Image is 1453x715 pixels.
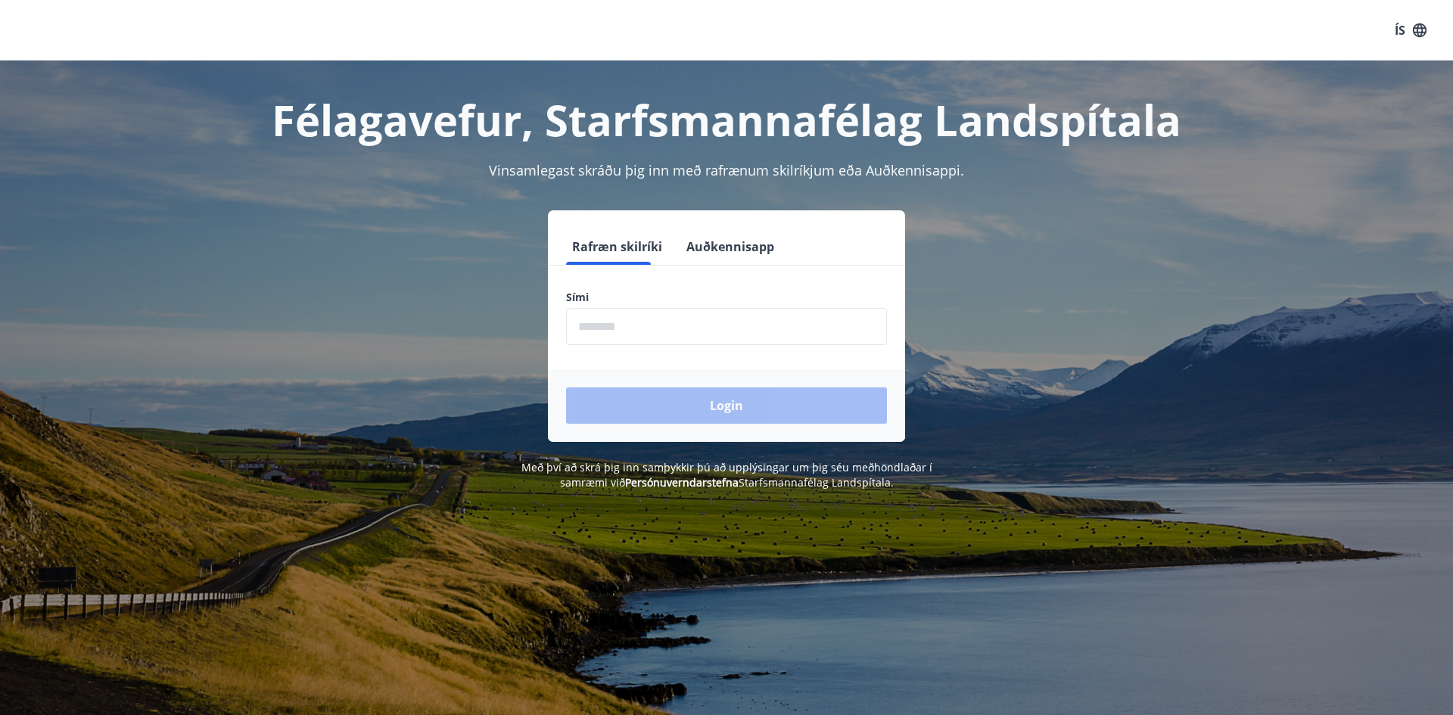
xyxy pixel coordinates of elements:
span: Með því að skrá þig inn samþykkir þú að upplýsingar um þig séu meðhöndlaðar í samræmi við Starfsm... [521,460,932,490]
label: Sími [566,290,887,305]
button: ÍS [1386,17,1435,44]
a: Persónuverndarstefna [625,475,739,490]
button: Rafræn skilríki [566,228,668,265]
span: Vinsamlegast skráðu þig inn með rafrænum skilríkjum eða Auðkennisappi. [489,161,964,179]
button: Auðkennisapp [680,228,780,265]
h1: Félagavefur, Starfsmannafélag Landspítala [200,91,1253,148]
